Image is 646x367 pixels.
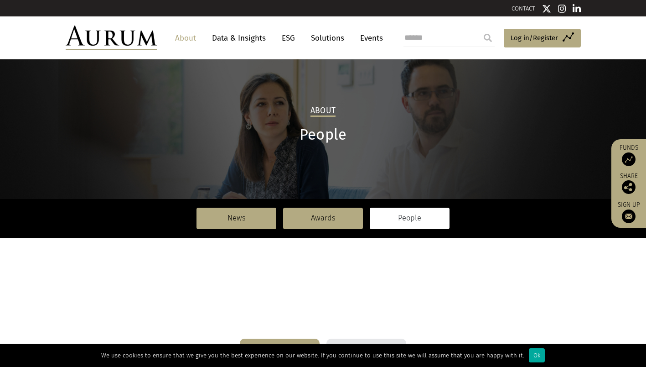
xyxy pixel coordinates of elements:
[171,30,201,47] a: About
[356,30,383,47] a: Events
[616,144,641,166] a: Funds
[240,339,320,366] div: Bermuda management team
[326,339,406,366] div: London management team
[370,208,450,229] a: People
[306,30,349,47] a: Solutions
[529,348,545,362] div: Ok
[207,30,270,47] a: Data & Insights
[616,201,641,223] a: Sign up
[616,173,641,194] div: Share
[573,4,581,13] img: Linkedin icon
[622,210,636,223] img: Sign up to our newsletter
[196,208,276,229] a: News
[504,29,581,48] a: Log in/Register
[66,26,157,50] img: Aurum
[479,29,497,47] input: Submit
[66,126,581,144] h1: People
[558,4,566,13] img: Instagram icon
[512,5,535,12] a: CONTACT
[542,4,551,13] img: Twitter icon
[310,106,336,117] h2: About
[622,180,636,194] img: Share this post
[283,208,363,229] a: Awards
[277,30,300,47] a: ESG
[622,152,636,166] img: Access Funds
[511,32,558,43] span: Log in/Register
